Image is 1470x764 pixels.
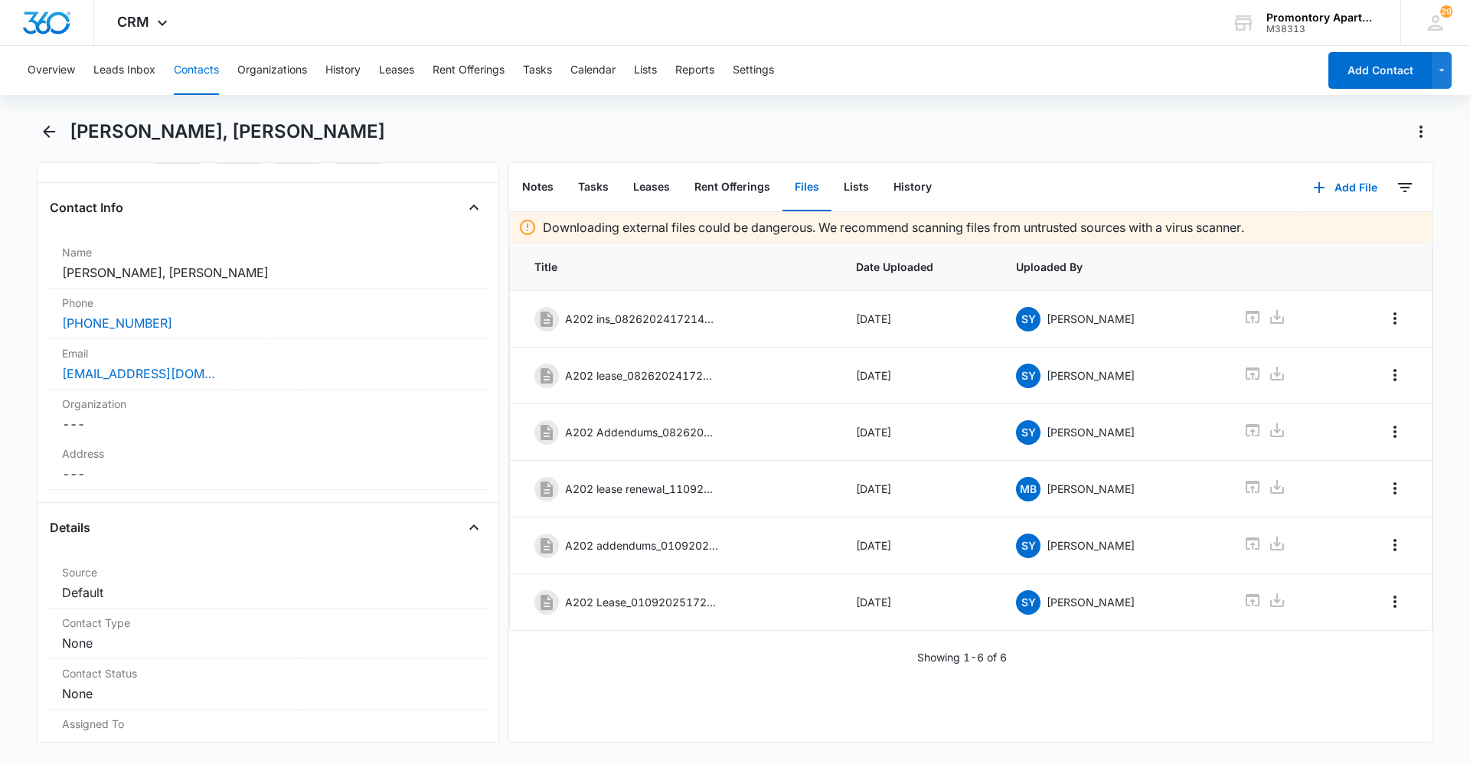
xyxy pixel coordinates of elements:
button: Calendar [570,46,616,95]
button: Settings [733,46,774,95]
dd: [PERSON_NAME], [PERSON_NAME] [62,263,474,282]
div: notifications count [1440,5,1452,18]
div: Contact StatusNone [50,659,486,710]
button: Overflow Menu [1383,476,1407,501]
p: Downloading external files could be dangerous. We recommend scanning files from untrusted sources... [543,218,1244,237]
label: Name [62,244,474,260]
button: Files [782,164,831,211]
div: Assigned To--- [50,710,486,760]
span: Title [534,259,819,275]
span: SY [1016,364,1040,388]
dd: None [62,684,474,703]
dd: None [62,634,474,652]
button: Lists [634,46,657,95]
dd: Default [62,583,474,602]
p: [PERSON_NAME] [1047,537,1135,553]
p: [PERSON_NAME] [1047,594,1135,610]
div: SourceDefault [50,558,486,609]
button: Overflow Menu [1383,420,1407,444]
span: SY [1016,307,1040,331]
div: Email[EMAIL_ADDRESS][DOMAIN_NAME] [50,339,486,390]
button: Overflow Menu [1383,589,1407,614]
h4: Details [50,518,90,537]
p: [PERSON_NAME] [1047,367,1135,384]
dd: --- [62,415,474,433]
p: A202 Lease_01092025172515.pdf [565,594,718,610]
button: History [881,164,944,211]
span: Uploaded By [1016,259,1207,275]
p: [PERSON_NAME] [1047,424,1135,440]
td: [DATE] [838,574,998,631]
a: [PHONE_NUMBER] [62,314,172,332]
label: Contact Type [62,615,474,631]
span: SY [1016,590,1040,615]
button: Leases [621,164,682,211]
p: A202 Addendums_08262024172207.pdf [565,424,718,440]
button: Rent Offerings [682,164,782,211]
p: A202 addendums_01092025172939.pdf [565,537,718,553]
p: A202 lease_08262024172112.pdf [565,367,718,384]
div: account id [1266,24,1378,34]
span: SY [1016,420,1040,445]
td: [DATE] [838,348,998,404]
label: Phone [62,295,474,311]
button: Filters [1393,175,1417,200]
label: Source [62,564,474,580]
button: Leads Inbox [93,46,155,95]
td: [DATE] [838,517,998,574]
button: Lists [831,164,881,211]
button: Organizations [237,46,307,95]
p: [PERSON_NAME] [1047,481,1135,497]
button: Close [462,515,486,540]
button: Back [37,119,60,144]
button: Overview [28,46,75,95]
button: Actions [1409,119,1433,144]
span: Date Uploaded [856,259,980,275]
a: [EMAIL_ADDRESS][DOMAIN_NAME] [62,364,215,383]
button: Rent Offerings [433,46,505,95]
h4: Contact Info [50,198,123,217]
div: Contact TypeNone [50,609,486,659]
label: Contact Status [62,665,474,681]
p: [PERSON_NAME] [1047,311,1135,327]
label: Address [62,446,474,462]
label: Organization [62,396,474,412]
button: Notes [510,164,566,211]
button: Overflow Menu [1383,363,1407,387]
button: Leases [379,46,414,95]
button: Add Contact [1328,52,1432,89]
label: Email [62,345,474,361]
p: Showing 1-6 of 6 [917,649,1007,665]
span: CRM [117,14,149,30]
dd: --- [62,735,474,753]
label: Assigned To [62,716,474,732]
button: History [325,46,361,95]
button: Tasks [566,164,621,211]
div: Address--- [50,439,486,490]
h1: [PERSON_NAME], [PERSON_NAME] [70,120,385,143]
button: Reports [675,46,714,95]
button: Overflow Menu [1383,306,1407,331]
p: A202 ins_08262024172147.pdf [565,311,718,327]
span: SY [1016,534,1040,558]
button: Overflow Menu [1383,533,1407,557]
div: Organization--- [50,390,486,439]
td: [DATE] [838,404,998,461]
td: [DATE] [838,461,998,517]
span: 29 [1440,5,1452,18]
dd: --- [62,465,474,483]
div: Phone[PHONE_NUMBER] [50,289,486,339]
div: account name [1266,11,1378,24]
button: Tasks [523,46,552,95]
button: Close [462,195,486,220]
span: MB [1016,477,1040,501]
p: A202 lease renewal_11092024123235.pdf [565,481,718,497]
div: Name[PERSON_NAME], [PERSON_NAME] [50,238,486,289]
button: Contacts [174,46,219,95]
td: [DATE] [838,291,998,348]
button: Add File [1298,169,1393,206]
